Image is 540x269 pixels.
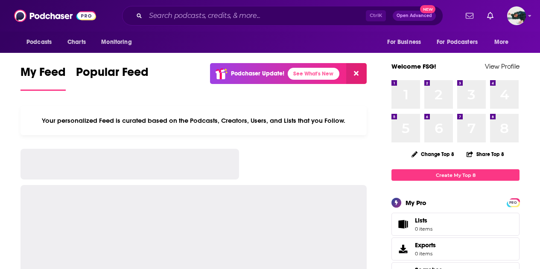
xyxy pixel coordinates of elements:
[366,10,386,21] span: Ctrl K
[101,36,131,48] span: Monitoring
[462,9,477,23] a: Show notifications dropdown
[146,9,366,23] input: Search podcasts, credits, & more...
[488,34,520,50] button: open menu
[406,149,459,159] button: Change Top 8
[20,65,66,84] span: My Feed
[391,213,520,236] a: Lists
[67,36,86,48] span: Charts
[397,14,432,18] span: Open Advanced
[415,226,432,232] span: 0 items
[508,200,518,206] span: PRO
[507,6,526,25] button: Show profile menu
[415,241,436,249] span: Exports
[231,70,284,77] p: Podchaser Update!
[484,9,497,23] a: Show notifications dropdown
[122,6,443,26] div: Search podcasts, credits, & more...
[391,62,436,70] a: Welcome FSG!
[420,5,435,13] span: New
[391,169,520,181] a: Create My Top 8
[76,65,149,84] span: Popular Feed
[387,36,421,48] span: For Business
[415,217,432,224] span: Lists
[508,199,518,205] a: PRO
[14,8,96,24] img: Podchaser - Follow, Share and Rate Podcasts
[507,6,526,25] span: Logged in as fsg.publicity
[437,36,478,48] span: For Podcasters
[20,106,367,135] div: Your personalized Feed is curated based on the Podcasts, Creators, Users, and Lists that you Follow.
[406,199,426,207] div: My Pro
[288,68,339,80] a: See What's New
[466,146,505,162] button: Share Top 8
[95,34,143,50] button: open menu
[20,34,63,50] button: open menu
[431,34,490,50] button: open menu
[391,237,520,260] a: Exports
[415,251,436,257] span: 0 items
[415,217,427,224] span: Lists
[393,11,436,21] button: Open AdvancedNew
[381,34,432,50] button: open menu
[507,6,526,25] img: User Profile
[76,65,149,91] a: Popular Feed
[62,34,91,50] a: Charts
[26,36,52,48] span: Podcasts
[494,36,509,48] span: More
[394,218,412,230] span: Lists
[394,243,412,255] span: Exports
[20,65,66,91] a: My Feed
[485,62,520,70] a: View Profile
